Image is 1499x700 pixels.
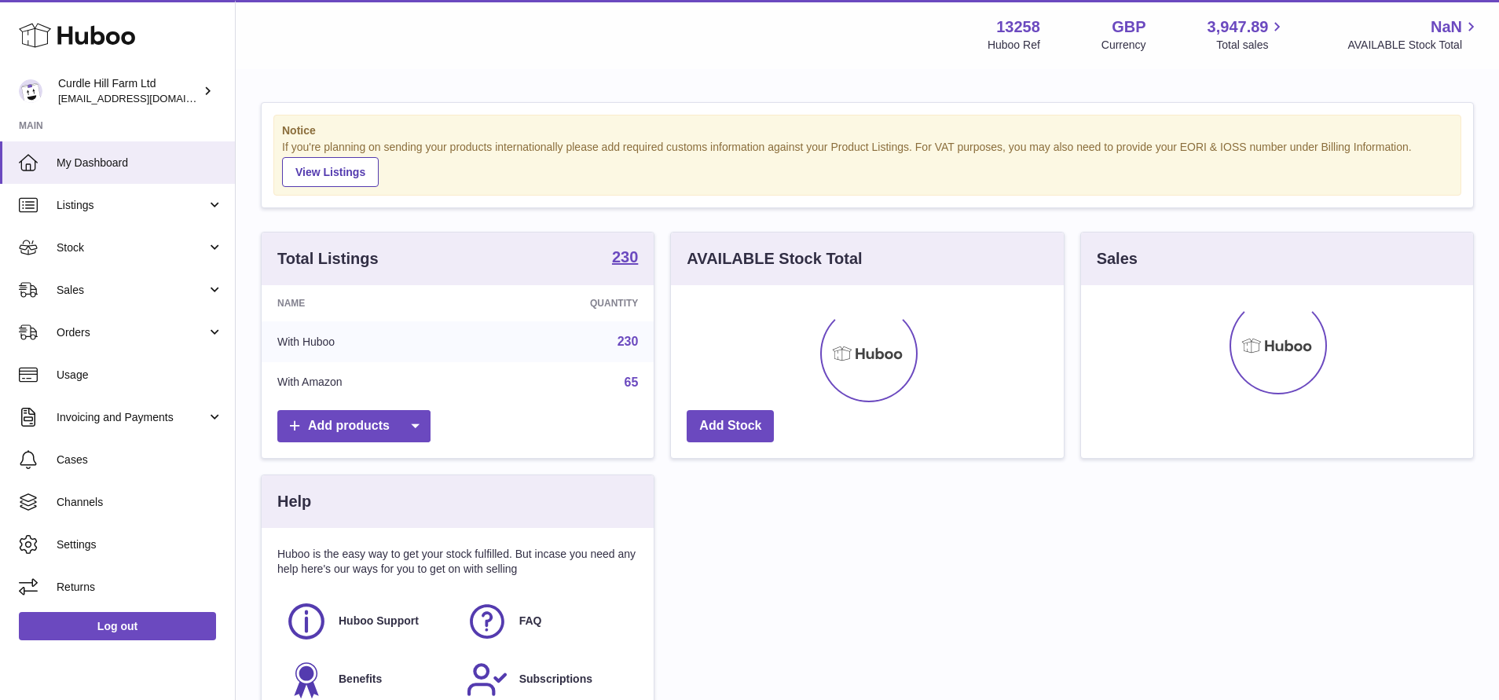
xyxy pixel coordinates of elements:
[277,248,379,269] h3: Total Listings
[19,612,216,640] a: Log out
[612,249,638,268] a: 230
[618,335,639,348] a: 230
[1347,38,1480,53] span: AVAILABLE Stock Total
[988,38,1040,53] div: Huboo Ref
[466,600,631,643] a: FAQ
[339,614,419,629] span: Huboo Support
[277,491,311,512] h3: Help
[282,123,1453,138] strong: Notice
[282,157,379,187] a: View Listings
[282,140,1453,187] div: If you're planning on sending your products internationally please add required customs informati...
[57,580,223,595] span: Returns
[339,672,382,687] span: Benefits
[612,249,638,265] strong: 230
[262,362,476,403] td: With Amazon
[687,410,774,442] a: Add Stock
[1347,16,1480,53] a: NaN AVAILABLE Stock Total
[57,410,207,425] span: Invoicing and Payments
[476,285,654,321] th: Quantity
[1101,38,1146,53] div: Currency
[19,79,42,103] img: internalAdmin-13258@internal.huboo.com
[1431,16,1462,38] span: NaN
[1216,38,1286,53] span: Total sales
[996,16,1040,38] strong: 13258
[1112,16,1145,38] strong: GBP
[58,92,231,104] span: [EMAIL_ADDRESS][DOMAIN_NAME]
[262,285,476,321] th: Name
[277,547,638,577] p: Huboo is the easy way to get your stock fulfilled. But incase you need any help here's our ways f...
[57,325,207,340] span: Orders
[262,321,476,362] td: With Huboo
[57,240,207,255] span: Stock
[58,76,200,106] div: Curdle Hill Farm Ltd
[57,156,223,170] span: My Dashboard
[1208,16,1287,53] a: 3,947.89 Total sales
[57,537,223,552] span: Settings
[519,672,592,687] span: Subscriptions
[277,410,431,442] a: Add products
[519,614,542,629] span: FAQ
[57,368,223,383] span: Usage
[57,495,223,510] span: Channels
[285,600,450,643] a: Huboo Support
[57,453,223,467] span: Cases
[625,376,639,389] a: 65
[1208,16,1269,38] span: 3,947.89
[687,248,862,269] h3: AVAILABLE Stock Total
[57,283,207,298] span: Sales
[1097,248,1138,269] h3: Sales
[57,198,207,213] span: Listings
